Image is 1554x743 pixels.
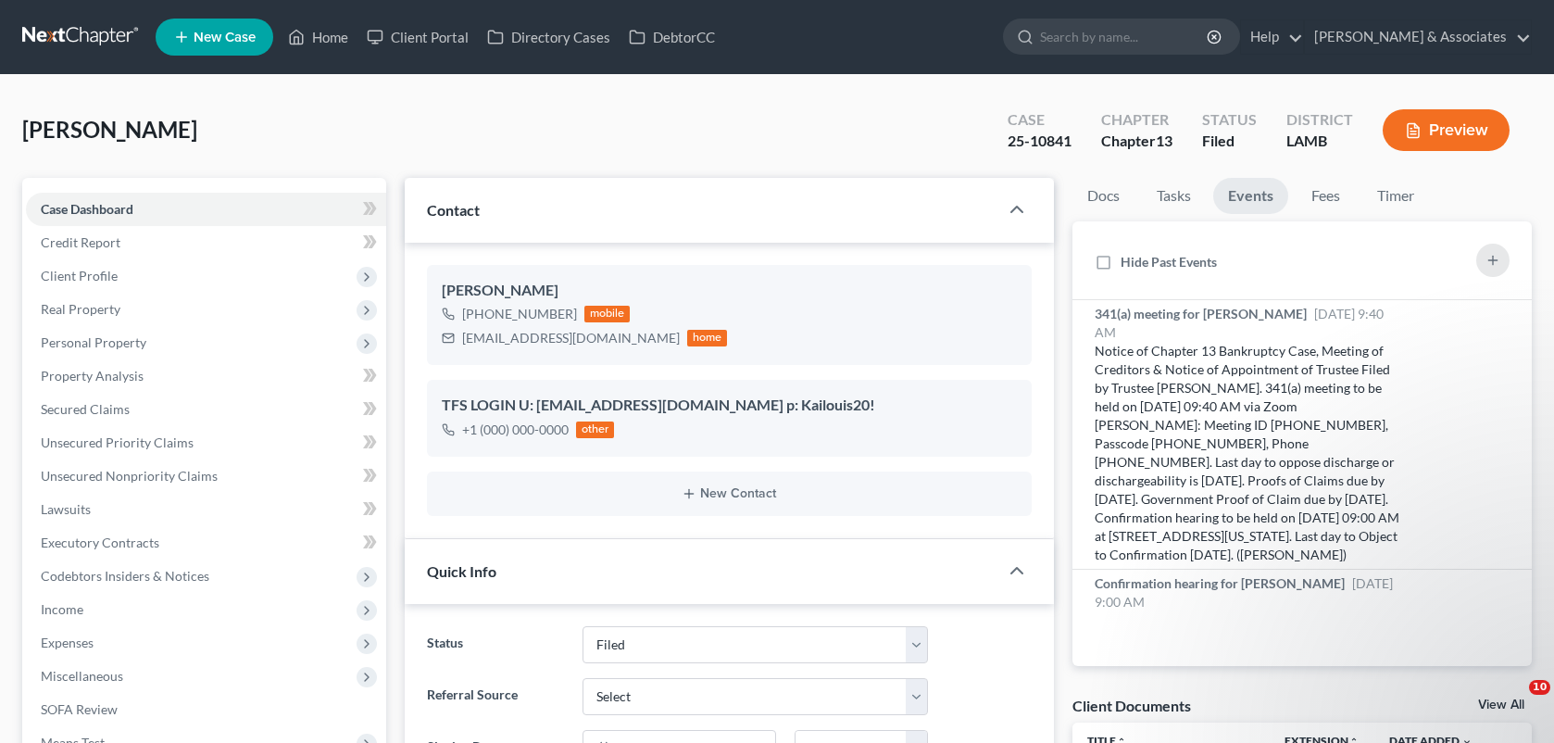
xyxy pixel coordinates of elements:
a: Client Portal [357,20,478,54]
span: Personal Property [41,334,146,350]
span: Income [41,601,83,617]
a: Fees [1296,178,1355,214]
div: Client Documents [1072,696,1191,715]
span: Client Profile [41,268,118,283]
span: Real Property [41,301,120,317]
span: Case Dashboard [41,201,133,217]
span: Lawsuits [41,501,91,517]
a: View All [1478,699,1524,712]
button: New Contact [442,486,1018,501]
div: [EMAIL_ADDRESS][DOMAIN_NAME] [462,329,680,347]
a: Executory Contracts [26,526,386,560]
span: Secured Claims [41,401,130,417]
a: Unsecured Priority Claims [26,426,386,460]
div: TFS LOGIN U: [EMAIL_ADDRESS][DOMAIN_NAME] p: Kailouis20! [442,395,1018,417]
a: Home [279,20,357,54]
span: Miscellaneous [41,668,123,684]
label: Status [418,626,573,663]
div: Chapter [1101,109,1172,131]
a: Directory Cases [478,20,620,54]
div: [PHONE_NUMBER] [462,305,577,323]
span: 13 [1156,132,1172,149]
a: Credit Report [26,226,386,259]
div: +1 (000) 000-0000 [462,421,569,439]
a: Unsecured Nonpriority Claims [26,460,386,493]
span: Credit Report [41,234,120,250]
a: Property Analysis [26,359,386,393]
div: Case [1008,109,1072,131]
span: Confirmation hearing for [PERSON_NAME] [1095,575,1345,591]
a: DebtorCC [620,20,724,54]
span: Unsecured Nonpriority Claims [41,468,218,484]
span: [DATE] 9:00 AM [1095,575,1393,610]
span: SOFA Review [41,701,118,717]
div: Notice of Chapter 13 Bankruptcy Case, Meeting of Creditors & Notice of Appointment of Trustee Fil... [1095,342,1401,564]
a: Docs [1072,178,1134,214]
iframe: Intercom live chat [1491,680,1535,724]
div: District [1286,109,1353,131]
div: Filed [1202,131,1257,152]
span: 10 [1529,680,1550,695]
input: Search by name... [1040,19,1209,54]
div: Status [1202,109,1257,131]
div: other [576,422,615,438]
label: Referral Source [418,678,573,715]
div: Chapter [1101,131,1172,152]
span: Codebtors Insiders & Notices [41,568,209,584]
span: New Case [194,31,256,44]
span: Property Analysis [41,368,144,384]
a: [PERSON_NAME] & Associates [1305,20,1531,54]
span: Contact [427,201,480,219]
div: LAMB [1286,131,1353,152]
a: Tasks [1142,178,1206,214]
div: home [687,330,728,346]
span: [PERSON_NAME] [22,116,197,143]
span: Hide Past Events [1121,254,1217,270]
div: 25-10841 [1008,131,1072,152]
a: Secured Claims [26,393,386,426]
a: Help [1241,20,1303,54]
span: Expenses [41,635,94,650]
span: Quick Info [427,562,496,580]
span: [DATE] 9:40 AM [1095,306,1384,340]
a: SOFA Review [26,693,386,726]
span: Executory Contracts [41,535,159,550]
span: Unsecured Priority Claims [41,434,194,450]
div: mobile [584,306,631,322]
a: Timer [1362,178,1429,214]
a: Lawsuits [26,493,386,526]
button: Preview [1383,109,1510,151]
div: [PERSON_NAME] [442,280,1018,302]
a: Events [1213,178,1288,214]
span: 341(a) meeting for [PERSON_NAME] [1095,306,1307,321]
a: Case Dashboard [26,193,386,226]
